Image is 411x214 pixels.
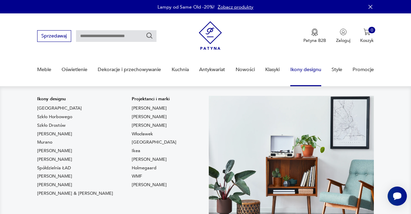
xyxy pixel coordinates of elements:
[132,165,156,171] a: Holmegaard
[158,4,215,10] p: Lampy od Same Old -20%!
[132,122,167,128] a: [PERSON_NAME]
[368,27,375,34] div: 0
[132,114,167,120] a: [PERSON_NAME]
[336,37,350,44] p: Zaloguj
[340,29,347,35] img: Ikonka użytkownika
[37,156,72,162] a: [PERSON_NAME]
[303,29,326,44] button: Patyna B2B
[132,173,142,179] a: WMF
[332,58,342,81] a: Style
[236,58,255,81] a: Nowości
[37,105,82,111] a: [GEOGRAPHIC_DATA]
[360,29,374,44] button: 0Koszyk
[37,122,66,128] a: Szkło Drostów
[353,58,374,81] a: Promocje
[172,58,189,81] a: Kuchnia
[132,182,167,188] a: [PERSON_NAME]
[37,30,71,42] button: Sprzedawaj
[132,148,140,154] a: Ikea
[62,58,87,81] a: Oświetlenie
[37,165,71,171] a: Spółdzielnia ŁAD
[311,29,318,36] img: Ikona medalu
[199,19,222,52] img: Patyna - sklep z meblami i dekoracjami vintage
[303,37,326,44] p: Patyna B2B
[37,131,72,137] a: [PERSON_NAME]
[132,131,153,137] a: Włocławek
[37,182,72,188] a: [PERSON_NAME]
[199,58,225,81] a: Antykwariat
[132,156,167,162] a: [PERSON_NAME]
[37,148,72,154] a: [PERSON_NAME]
[37,139,52,145] a: Murano
[37,173,72,179] a: [PERSON_NAME]
[265,58,280,81] a: Klasyki
[132,96,176,102] p: Projektanci i marki
[37,58,51,81] a: Meble
[360,37,374,44] p: Koszyk
[98,58,161,81] a: Dekoracje i przechowywanie
[37,34,71,38] a: Sprzedawaj
[37,96,113,102] p: Ikony designu
[37,190,113,196] a: [PERSON_NAME] & [PERSON_NAME]
[146,32,153,40] button: Szukaj
[388,187,407,206] iframe: Smartsupp widget button
[303,29,326,44] a: Ikona medaluPatyna B2B
[37,114,72,120] a: Szkło Horbowego
[132,139,176,145] a: [GEOGRAPHIC_DATA]
[336,29,350,44] button: Zaloguj
[218,4,253,10] a: Zobacz produkty
[364,29,370,35] img: Ikona koszyka
[132,105,167,111] a: [PERSON_NAME]
[290,58,321,81] a: Ikony designu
